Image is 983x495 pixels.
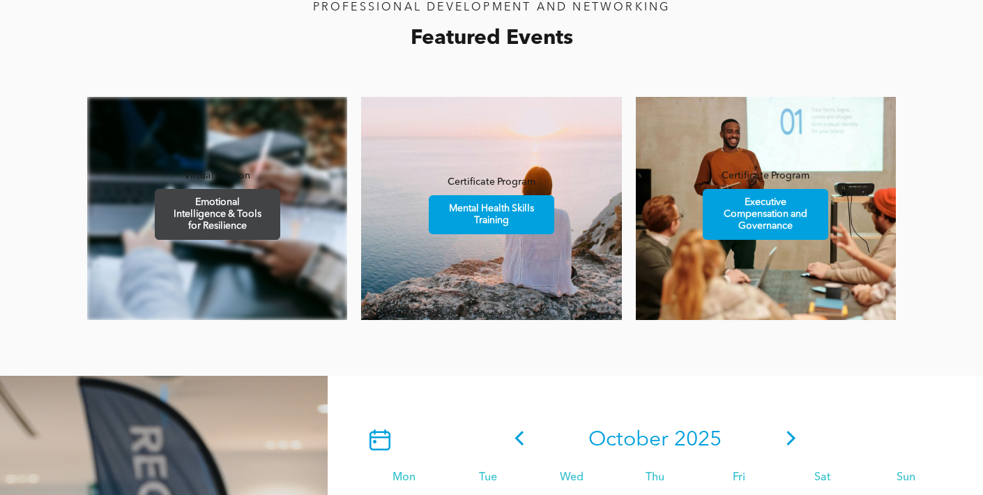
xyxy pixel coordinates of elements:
div: Sun [864,471,948,485]
a: Emotional Intelligence & Tools for Resilience [155,189,280,240]
div: Tue [446,471,530,485]
div: Thu [614,471,697,485]
span: Featured Events [411,28,573,49]
div: Fri [697,471,781,485]
a: Mental Health Skills Training [429,195,554,234]
span: October [588,429,669,450]
div: Sat [781,471,864,485]
span: Emotional Intelligence & Tools for Resilience [156,190,277,239]
a: Executive Compensation and Governance [703,189,828,240]
span: Executive Compensation and Governance [705,190,826,239]
div: Mon [363,471,446,485]
div: Wed [530,471,614,485]
span: 2025 [674,429,722,450]
span: Mental Health Skills Training [431,196,552,234]
span: PROFESSIONAL DEVELOPMENT AND NETWORKING [313,2,671,13]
